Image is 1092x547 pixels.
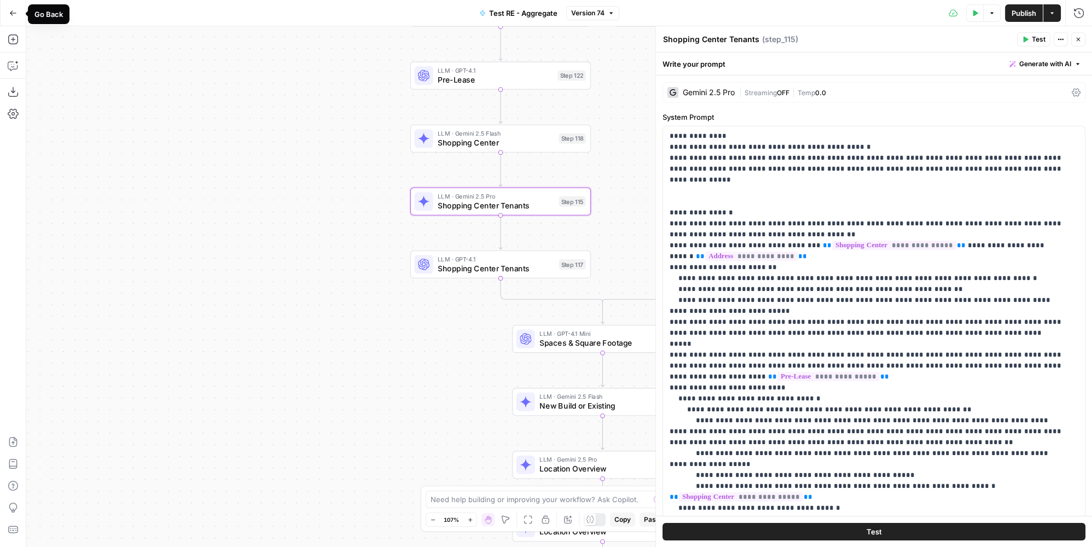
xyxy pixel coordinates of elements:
span: Streaming [745,89,777,97]
button: Publish [1005,4,1043,22]
div: Gemini 2.5 Pro [683,89,735,96]
div: Step 117 [559,259,585,270]
g: Edge from step_115 to step_117 [499,215,502,249]
span: Test [1032,34,1045,44]
div: Step 118 [559,133,585,144]
span: LLM · GPT-4.1 Mini [539,329,657,338]
g: Edge from step_118 to step_115 [499,152,502,187]
div: Step 115 [559,196,585,207]
div: Write your prompt [656,53,1092,75]
span: LLM · Gemini 2.5 Flash [438,129,554,138]
label: System Prompt [663,112,1085,123]
div: LLM · Gemini 2.5 FlashNew Build or ExistingStep 64 [512,388,693,416]
button: Test [1017,32,1050,46]
span: Publish [1012,8,1036,19]
span: Generate with AI [1019,59,1071,69]
span: LLM · Gemini 2.5 Pro [539,455,654,464]
div: LLM · GPT-4.1 MiniSpaces & Square FootageStep 90 [512,325,693,353]
span: | [789,86,798,97]
div: Step 122 [557,71,585,81]
span: Location Overview [539,526,657,537]
span: Shopping Center [438,137,554,148]
div: LLM · Gemini 2.5 FlashShopping CenterStep 118 [410,125,591,153]
div: LLM · Gemini 2.5 ProShopping Center TenantsStep 115 [410,188,591,216]
span: OFF [777,89,789,97]
g: Edge from step_110-conditional-end to step_90 [601,302,604,323]
span: Paste [644,515,662,525]
div: LLM · Gemini 2.5 ProLocation OverviewStep 28 [512,514,693,542]
button: Test RE - Aggregate [473,4,564,22]
g: Edge from step_90 to step_64 [601,352,604,387]
span: | [739,86,745,97]
span: Spaces & Square Footage [539,337,657,348]
div: LLM · Gemini 2.5 ProLocation OverviewStep 104 [512,451,693,479]
span: Test RE - Aggregate [489,8,557,19]
span: 107% [444,515,459,524]
div: Go Back [34,9,63,20]
button: Test [663,523,1085,540]
span: Shopping Center Tenants [438,263,554,274]
span: Test [866,526,881,537]
span: ( step_115 ) [762,34,798,45]
g: Edge from step_116 to step_122 [499,26,502,61]
span: LLM · Gemini 2.5 Pro [438,191,554,201]
span: Pre-Lease [438,74,553,85]
button: Generate with AI [1005,57,1085,71]
button: Copy [610,513,635,527]
span: Temp [798,89,815,97]
textarea: Shopping Center Tenants [663,34,759,45]
button: Version 74 [566,6,619,20]
span: New Build or Existing [539,400,657,411]
span: LLM · GPT-4.1 [438,254,554,264]
div: LLM · GPT-4.1Shopping Center TenantsStep 117 [410,251,591,278]
g: Edge from step_117 to step_110-conditional-end [501,278,602,305]
span: 0.0 [815,89,826,97]
div: LLM · GPT-4.1Pre-LeaseStep 122 [410,62,591,90]
g: Edge from step_64 to step_104 [601,415,604,450]
span: LLM · Gemini 2.5 Flash [539,392,657,401]
g: Edge from step_122 to step_118 [499,89,502,124]
span: Shopping Center Tenants [438,200,554,211]
span: LLM · GPT-4.1 [438,66,553,75]
span: Location Overview [539,463,654,474]
span: Version 74 [571,8,605,18]
span: Copy [614,515,631,525]
button: Paste [640,513,666,527]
